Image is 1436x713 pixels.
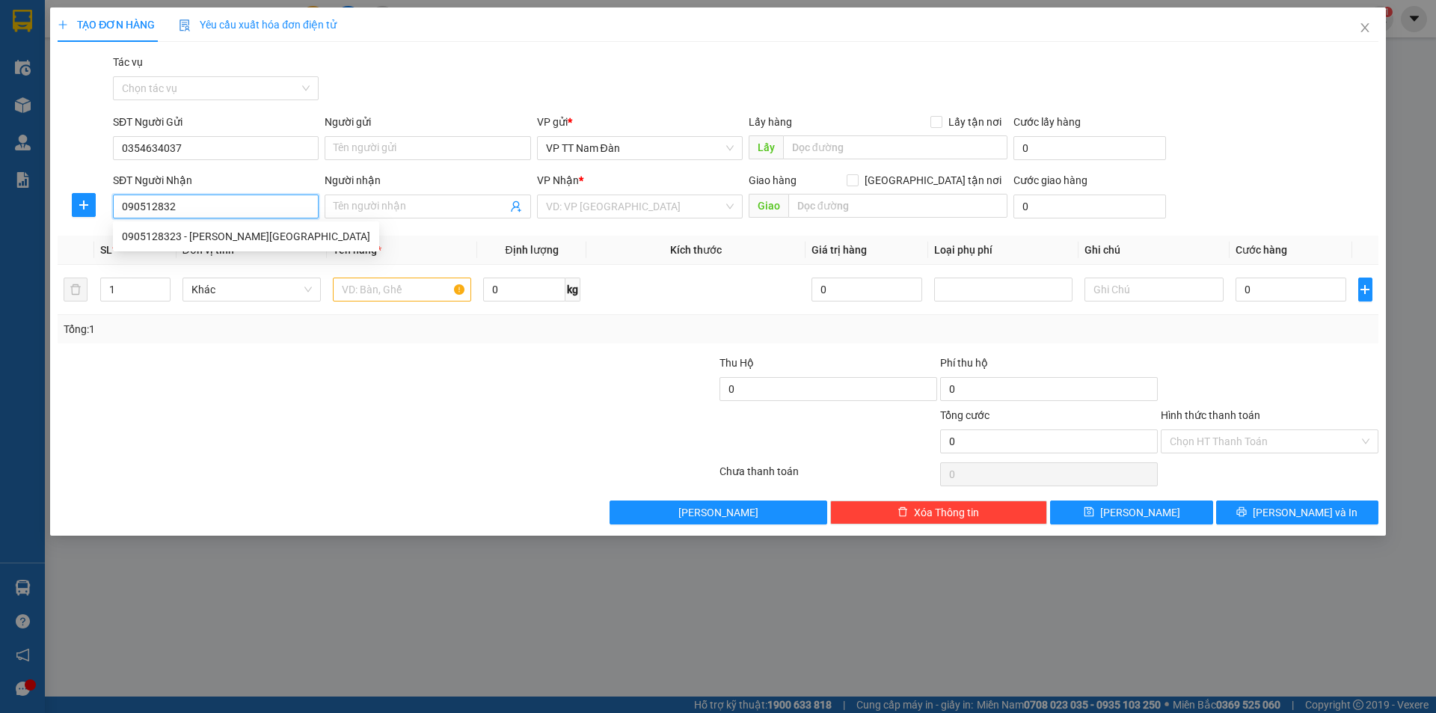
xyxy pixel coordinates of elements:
button: plus [72,193,96,217]
th: Ghi chú [1078,236,1229,265]
img: icon [179,19,191,31]
span: plus [58,19,68,30]
input: Cước lấy hàng [1013,136,1166,160]
span: VP TT Nam Đàn [546,137,734,159]
span: plus [1359,284,1372,296]
button: delete [64,278,88,302]
input: Dọc đường [783,135,1007,159]
span: Giao [749,194,788,218]
button: plus [1358,278,1372,302]
span: user-add [510,201,522,212]
div: Chưa thanh toán [718,463,939,489]
span: SL [100,244,112,256]
div: VP gửi [537,114,743,130]
span: Thu Hộ [719,357,754,369]
span: Định lượng [505,244,558,256]
label: Tác vụ [113,56,143,68]
span: Giao hàng [749,174,797,186]
span: delete [897,507,908,518]
th: Loại phụ phí [928,236,1078,265]
button: Close [1344,7,1386,49]
button: printer[PERSON_NAME] và In [1216,501,1378,524]
div: SĐT Người Nhận [113,172,319,189]
span: save [1084,507,1094,518]
span: Tổng cước [940,409,989,421]
div: SĐT Người Gửi [113,114,319,130]
label: Cước lấy hàng [1013,116,1081,128]
span: Tên hàng [333,244,381,256]
span: printer [1236,507,1247,518]
span: [PERSON_NAME] [1100,504,1180,521]
input: Ghi Chú [1084,278,1223,302]
input: 0 [811,278,923,302]
div: Phí thu hộ [940,355,1158,377]
div: Người gửi [325,114,530,130]
input: Cước giao hàng [1013,195,1166,218]
div: 0905128323 - Anh Huy [113,224,379,248]
span: Khác [191,278,312,301]
span: [PERSON_NAME] và In [1253,504,1357,521]
span: [GEOGRAPHIC_DATA] tận nơi [859,172,1007,189]
span: close [1359,22,1371,34]
button: [PERSON_NAME] [610,501,827,524]
span: TẠO ĐƠN HÀNG [58,19,155,31]
label: Cước giao hàng [1013,174,1087,186]
span: plus [73,199,95,211]
span: Cước hàng [1236,244,1287,256]
span: VP Nhận [537,174,579,186]
button: save[PERSON_NAME] [1050,501,1212,524]
button: deleteXóa Thông tin [830,501,1048,524]
input: Dọc đường [788,194,1007,218]
div: Tổng: 1 [64,321,554,337]
span: Xóa Thông tin [914,504,979,521]
span: Yêu cầu xuất hóa đơn điện tử [179,19,337,31]
span: Lấy hàng [749,116,792,128]
div: Người nhận [325,172,530,189]
div: 0905128323 - [PERSON_NAME][GEOGRAPHIC_DATA] [122,228,370,245]
label: Hình thức thanh toán [1161,409,1260,421]
span: Lấy tận nơi [942,114,1007,130]
span: kg [565,278,580,302]
span: Giá trị hàng [811,244,867,256]
span: [PERSON_NAME] [678,504,758,521]
span: Kích thước [670,244,722,256]
span: Lấy [749,135,783,159]
input: VD: Bàn, Ghế [333,278,471,302]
